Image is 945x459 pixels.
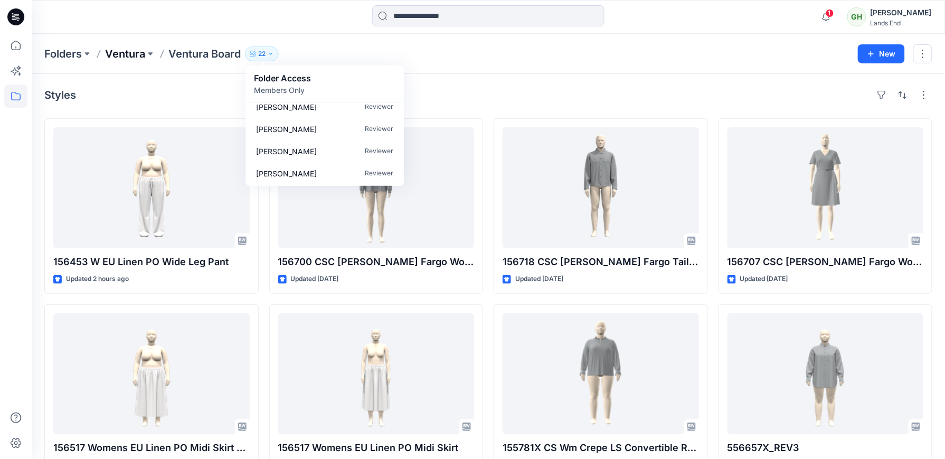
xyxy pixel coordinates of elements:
[365,146,393,157] p: Reviewer
[105,46,145,61] a: Ventura
[871,6,932,19] div: [PERSON_NAME]
[278,127,475,248] a: 156700 CSC Wells Fargo Women's Topstitched V-Neck Blouse_DEVELOPMENT
[740,274,788,285] p: Updated [DATE]
[168,46,241,61] p: Ventura Board
[365,168,393,179] p: Reviewer
[847,7,866,26] div: GH
[53,127,250,248] a: 156453 W EU Linen PO Wide Leg Pant
[858,44,905,63] button: New
[278,313,475,434] a: 156517 Womens EU Linen PO Midi Skirt
[44,89,76,101] h4: Styles
[727,255,924,269] p: 156707 CSC [PERSON_NAME] Fargo Women's Tailored Wrap Dress-Fit
[53,441,250,455] p: 156517 Womens EU Linen PO Midi Skirt Plus
[291,274,339,285] p: Updated [DATE]
[248,96,402,118] a: [PERSON_NAME]Reviewer
[503,441,699,455] p: 155781X CS Wm Crepe LS Convertible Ruffle Collar Blouse_REV1
[245,46,279,61] button: 22
[503,313,699,434] a: 155781X CS Wm Crepe LS Convertible Ruffle Collar Blouse_REV1
[66,274,129,285] p: Updated 2 hours ago
[727,127,924,248] a: 156707 CSC Wells Fargo Women's Tailored Wrap Dress-Fit
[248,118,402,140] a: [PERSON_NAME]Reviewer
[503,255,699,269] p: 156718 CSC [PERSON_NAME] Fargo Tailored Utility Jacket_DEVELOPMENT
[503,127,699,248] a: 156718 CSC Wells Fargo Tailored Utility Jacket_DEVELOPMENT
[254,72,311,85] p: Folder Access
[365,101,393,113] p: Reviewer
[258,48,266,60] p: 22
[248,162,402,184] a: [PERSON_NAME]Reviewer
[256,101,317,113] p: Brianne Noble
[256,146,317,157] p: Allison Mcgarry
[248,140,402,162] a: [PERSON_NAME]Reviewer
[826,9,834,17] span: 1
[515,274,563,285] p: Updated [DATE]
[727,441,924,455] p: 556657X_REV3
[727,313,924,434] a: 556657X_REV3
[53,255,250,269] p: 156453 W EU Linen PO Wide Leg Pant
[278,255,475,269] p: 156700 CSC [PERSON_NAME] Fargo Women's Topstitched V-Neck Blouse_DEVELOPMENT
[53,313,250,434] a: 156517 Womens EU Linen PO Midi Skirt Plus
[278,441,475,455] p: 156517 Womens EU Linen PO Midi Skirt
[256,168,317,179] p: Emma Goke
[365,124,393,135] p: Reviewer
[256,124,317,135] p: Ashley Svenningsen
[871,19,932,27] div: Lands End
[44,46,82,61] a: Folders
[254,85,311,96] p: Members Only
